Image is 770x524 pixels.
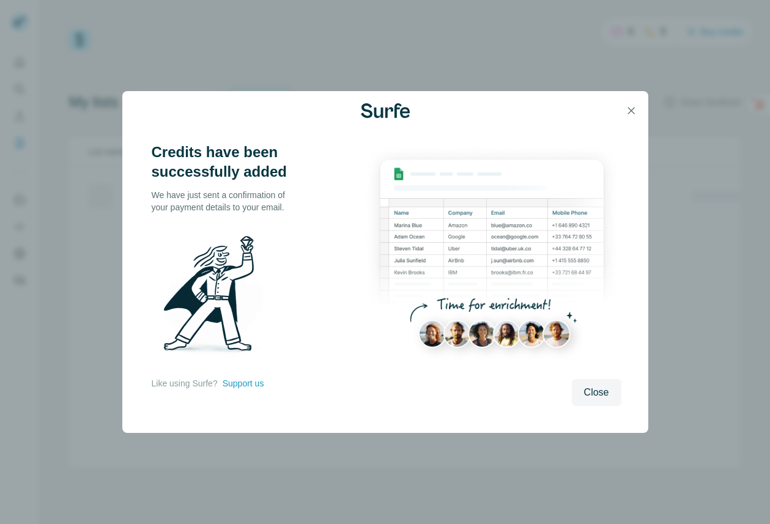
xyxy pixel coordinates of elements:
[584,385,609,400] span: Close
[363,142,621,372] img: Enrichment Hub - Sheet Preview
[152,142,298,182] h3: Credits have been successfully added
[152,189,298,213] p: We have just sent a confirmation of your payment details to your email.
[223,377,264,389] button: Support us
[572,379,621,406] button: Close
[361,103,410,118] img: Surfe Logo
[152,377,218,389] p: Like using Surfe?
[152,228,279,365] img: Surfe Illustration - Man holding diamond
